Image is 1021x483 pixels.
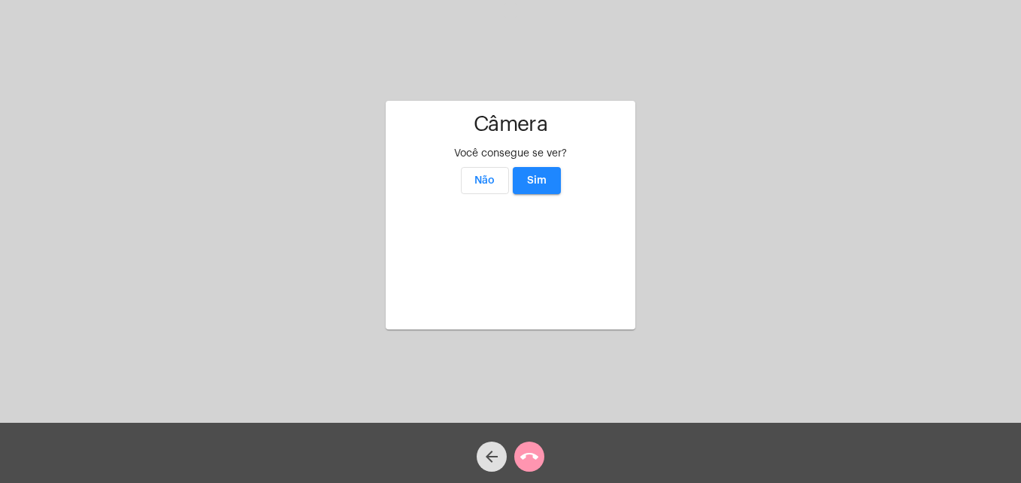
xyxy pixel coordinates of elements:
button: Sim [513,167,561,194]
span: Você consegue se ver? [454,148,567,159]
span: Sim [527,175,547,186]
h1: Câmera [398,113,623,136]
mat-icon: arrow_back [483,448,501,466]
button: Não [461,167,509,194]
mat-icon: call_end [520,448,538,466]
span: Não [474,175,495,186]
